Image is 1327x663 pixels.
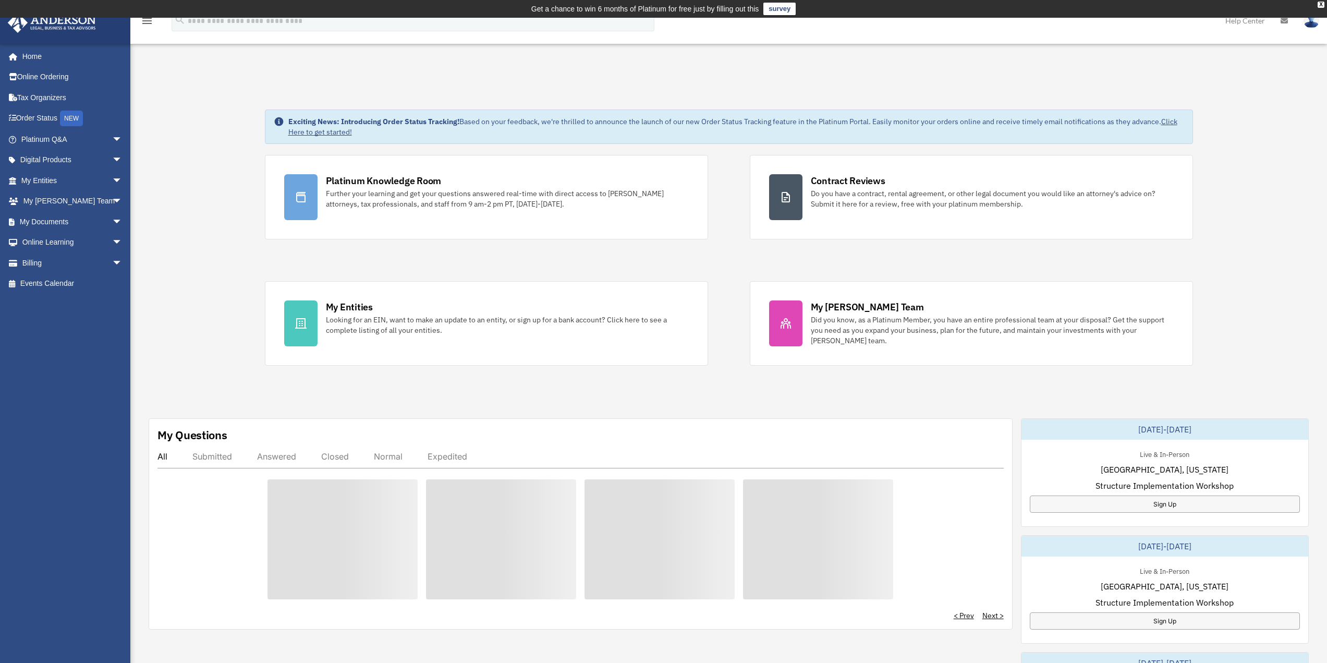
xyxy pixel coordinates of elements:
a: Next > [982,610,1004,621]
div: NEW [60,111,83,126]
div: Submitted [192,451,232,462]
div: Do you have a contract, rental agreement, or other legal document you would like an attorney's ad... [811,188,1174,209]
span: arrow_drop_down [112,252,133,274]
div: Looking for an EIN, want to make an update to an entity, or sign up for a bank account? Click her... [326,315,689,335]
a: Online Learningarrow_drop_down [7,232,138,253]
a: Online Ordering [7,67,138,88]
a: My Entities Looking for an EIN, want to make an update to an entity, or sign up for a bank accoun... [265,281,708,366]
span: arrow_drop_down [112,150,133,171]
div: Expedited [428,451,467,462]
div: All [157,451,167,462]
span: arrow_drop_down [112,232,133,254]
a: Sign Up [1030,612,1300,630]
span: [GEOGRAPHIC_DATA], [US_STATE] [1101,580,1228,593]
div: Get a chance to win 6 months of Platinum for free just by filling out this [531,3,759,15]
div: close [1318,2,1324,8]
div: Based on your feedback, we're thrilled to announce the launch of our new Order Status Tracking fe... [288,116,1184,137]
i: menu [141,15,153,27]
span: Structure Implementation Workshop [1095,596,1234,609]
a: survey [763,3,796,15]
a: < Prev [954,610,974,621]
div: My Questions [157,427,227,443]
div: Live & In-Person [1131,448,1198,459]
a: My [PERSON_NAME] Teamarrow_drop_down [7,191,138,212]
a: My Documentsarrow_drop_down [7,211,138,232]
span: arrow_drop_down [112,211,133,233]
a: Order StatusNEW [7,108,138,129]
div: Platinum Knowledge Room [326,174,442,187]
div: Did you know, as a Platinum Member, you have an entire professional team at your disposal? Get th... [811,315,1174,346]
div: Answered [257,451,296,462]
a: Platinum Knowledge Room Further your learning and get your questions answered real-time with dire... [265,155,708,239]
span: [GEOGRAPHIC_DATA], [US_STATE] [1101,463,1228,476]
div: Further your learning and get your questions answered real-time with direct access to [PERSON_NAM... [326,188,689,209]
a: Tax Organizers [7,87,138,108]
i: search [174,14,186,26]
img: Anderson Advisors Platinum Portal [5,13,99,33]
a: Contract Reviews Do you have a contract, rental agreement, or other legal document you would like... [750,155,1193,239]
div: My [PERSON_NAME] Team [811,300,924,314]
div: [DATE]-[DATE] [1021,419,1308,440]
span: arrow_drop_down [112,191,133,212]
a: Events Calendar [7,273,138,294]
img: User Pic [1304,13,1319,28]
a: Billingarrow_drop_down [7,252,138,273]
a: My Entitiesarrow_drop_down [7,170,138,191]
div: Contract Reviews [811,174,885,187]
a: Sign Up [1030,496,1300,513]
span: arrow_drop_down [112,170,133,191]
a: menu [141,18,153,27]
a: Digital Productsarrow_drop_down [7,150,138,171]
div: [DATE]-[DATE] [1021,536,1308,557]
div: Closed [321,451,349,462]
a: Home [7,46,133,67]
div: Live & In-Person [1131,565,1198,576]
span: arrow_drop_down [112,129,133,150]
a: My [PERSON_NAME] Team Did you know, as a Platinum Member, you have an entire professional team at... [750,281,1193,366]
span: Structure Implementation Workshop [1095,479,1234,492]
div: Normal [374,451,403,462]
a: Click Here to get started! [288,117,1177,137]
div: My Entities [326,300,373,314]
a: Platinum Q&Aarrow_drop_down [7,129,138,150]
strong: Exciting News: Introducing Order Status Tracking! [288,117,459,126]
